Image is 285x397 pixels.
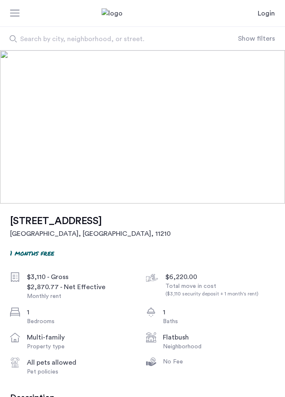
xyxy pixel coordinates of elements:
p: 1 months free [10,248,54,258]
div: 1 [27,307,139,317]
button: Show or hide filters [238,34,275,44]
img: logo [102,8,184,18]
div: Neighborhood [163,342,275,351]
div: Bedrooms [27,317,139,326]
div: 1 [163,307,275,317]
a: Cazamio Logo [102,8,184,18]
div: Pet policies [27,368,139,376]
div: No Fee [163,358,275,366]
div: multi-family [27,332,139,342]
div: $2,870.77 - Net Effective [27,282,139,292]
div: Flatbush [163,332,275,342]
div: ($3,110 security deposit + 1 month's rent) [165,290,278,298]
div: Monthly rent [27,292,139,300]
div: Total move in cost [165,282,278,298]
div: All pets allowed [27,358,139,368]
a: Login [258,8,275,18]
div: $6,220.00 [165,272,278,282]
span: Search by city, neighborhood, or street. [20,34,211,44]
h1: [STREET_ADDRESS] [10,214,171,229]
div: Baths [163,317,275,326]
div: Property type [27,342,139,351]
a: [STREET_ADDRESS][GEOGRAPHIC_DATA], [GEOGRAPHIC_DATA], 11210 [10,214,171,239]
h2: [GEOGRAPHIC_DATA], [GEOGRAPHIC_DATA] , 11210 [10,229,171,239]
div: $3,110 - Gross [27,272,139,282]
